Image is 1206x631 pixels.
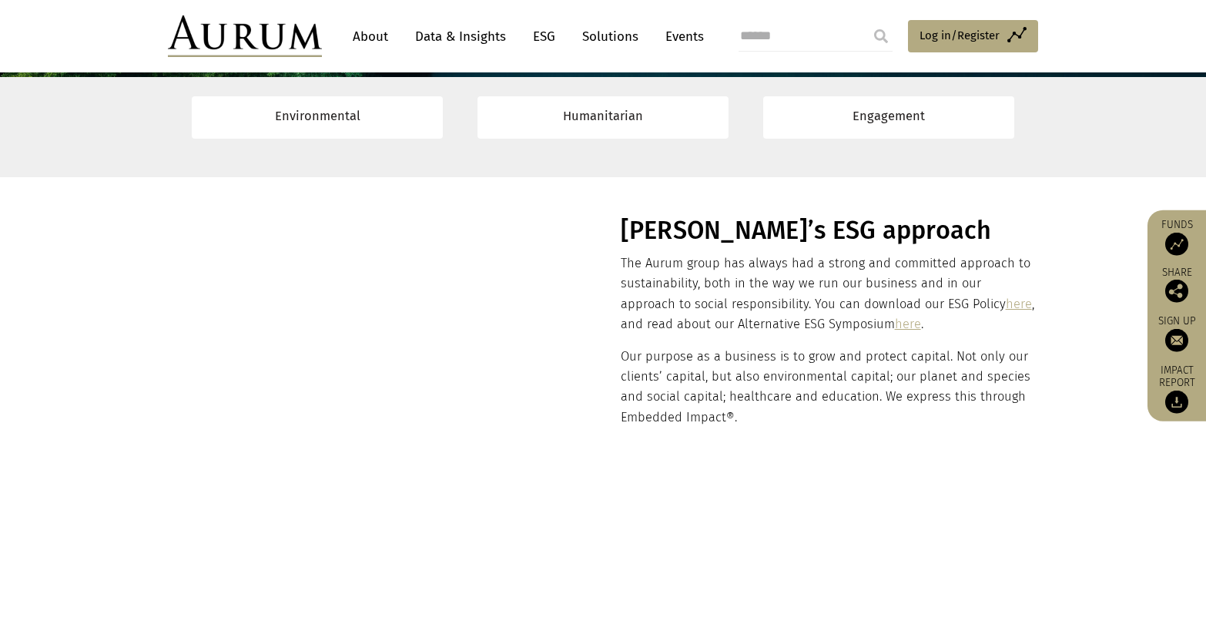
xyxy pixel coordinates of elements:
img: Access Funds [1165,232,1188,255]
a: Environmental [192,96,443,139]
a: Engagement [763,96,1014,139]
a: About [345,22,396,51]
img: Share this post [1165,279,1188,302]
img: Sign up to our newsletter [1165,328,1188,351]
a: Events [658,22,704,51]
a: Data & Insights [407,22,514,51]
a: Impact report [1155,363,1198,414]
a: here [1006,297,1032,311]
a: Humanitarian [477,96,729,139]
a: ESG [525,22,563,51]
div: Share [1155,267,1198,302]
img: Aurum [168,15,322,57]
a: Funds [1155,217,1198,255]
input: Submit [866,21,896,52]
span: Log in/Register [920,26,1000,45]
p: The Aurum group has always had a strong and committed approach to sustainability, both in the way... [621,253,1034,335]
p: Our purpose as a business is to grow and protect capital. Not only our clients’ capital, but also... [621,347,1034,428]
a: Solutions [575,22,646,51]
a: here [895,317,921,331]
a: Log in/Register [908,20,1038,52]
h1: [PERSON_NAME]’s ESG approach [621,216,1034,246]
a: Sign up [1155,314,1198,351]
